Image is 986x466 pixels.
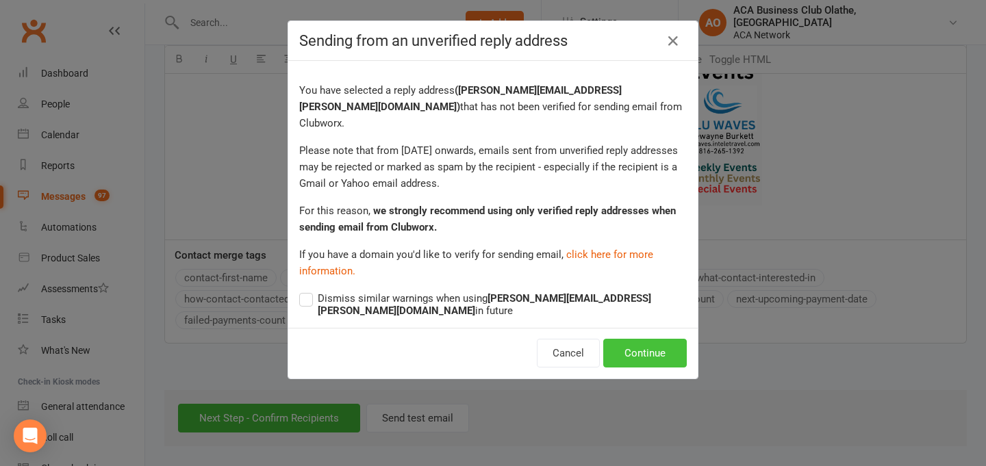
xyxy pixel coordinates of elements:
p: Please note that from [DATE] onwards, emails sent from unverified reply addresses may be rejected... [299,142,687,192]
button: Cancel [537,339,600,367]
p: For this reason, [299,203,687,235]
h4: Sending from an unverified reply address [299,32,687,49]
div: Open Intercom Messenger [14,419,47,452]
button: Continue [603,339,687,367]
p: You have selected a reply address that has not been verified for sending email from Clubworx. [299,82,687,131]
p: If you have a domain you'd like to verify for sending email, [299,246,687,279]
strong: we strongly recommend using only verified reply addresses when sending email from Clubworx. [299,205,676,233]
a: Close [662,30,684,52]
strong: ( [PERSON_NAME][EMAIL_ADDRESS][PERSON_NAME][DOMAIN_NAME] ) [299,84,622,113]
strong: [PERSON_NAME][EMAIL_ADDRESS][PERSON_NAME][DOMAIN_NAME] [318,292,651,317]
span: Dismiss similar warnings when using in future [318,290,687,317]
